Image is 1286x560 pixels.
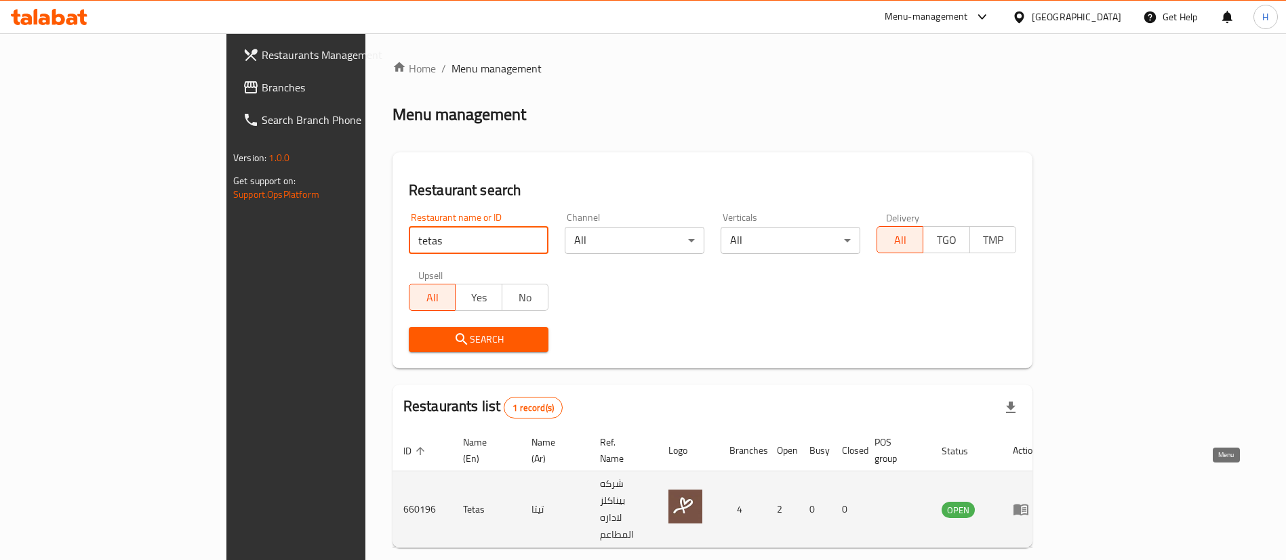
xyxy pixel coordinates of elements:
label: Delivery [886,213,920,222]
td: 0 [831,471,864,548]
a: Search Branch Phone [232,104,441,136]
button: All [877,226,923,253]
td: Tetas [452,471,521,548]
td: 0 [799,471,831,548]
button: TGO [923,226,969,253]
span: All [415,288,450,307]
span: OPEN [942,502,975,518]
span: Search Branch Phone [262,112,430,128]
th: Action [1002,430,1049,471]
input: Search for restaurant name or ID.. [409,227,548,254]
h2: Menu management [393,104,526,125]
span: POS group [875,434,915,467]
button: Yes [455,284,502,311]
h2: Restaurant search [409,180,1016,200]
div: All [721,227,860,254]
span: TMP [976,230,1011,250]
span: 1 record(s) [504,402,562,414]
li: / [441,60,446,77]
td: شركه بيناكلز لاداره المطاعم [589,471,658,548]
div: [GEOGRAPHIC_DATA] [1032,9,1121,24]
button: No [502,284,548,311]
span: Menu management [451,60,542,77]
th: Logo [658,430,719,471]
span: All [883,230,918,250]
button: TMP [969,226,1016,253]
h2: Restaurants list [403,396,563,418]
span: ID [403,443,429,459]
span: Ref. Name [600,434,641,467]
label: Upsell [418,270,443,280]
span: H [1262,9,1268,24]
th: Open [766,430,799,471]
div: Total records count [504,397,563,418]
div: Export file [994,391,1027,424]
td: 2 [766,471,799,548]
span: Name (En) [463,434,504,467]
span: Restaurants Management [262,47,430,63]
span: Version: [233,149,266,167]
span: Status [942,443,986,459]
a: Branches [232,71,441,104]
span: Get support on: [233,172,296,190]
a: Support.OpsPlatform [233,186,319,203]
span: Name (Ar) [531,434,573,467]
div: All [565,227,704,254]
th: Busy [799,430,831,471]
div: OPEN [942,502,975,518]
button: Search [409,327,548,352]
span: 1.0.0 [268,149,289,167]
span: No [508,288,543,307]
span: Branches [262,79,430,95]
span: Yes [461,288,496,307]
td: تيتا [521,471,589,548]
button: All [409,284,456,311]
span: TGO [929,230,964,250]
a: Restaurants Management [232,39,441,71]
th: Branches [719,430,766,471]
img: Tetas [668,490,702,523]
span: Search [420,331,538,348]
td: 4 [719,471,766,548]
nav: breadcrumb [393,60,1032,77]
th: Closed [831,430,864,471]
table: enhanced table [393,430,1049,548]
div: Menu-management [885,9,968,25]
